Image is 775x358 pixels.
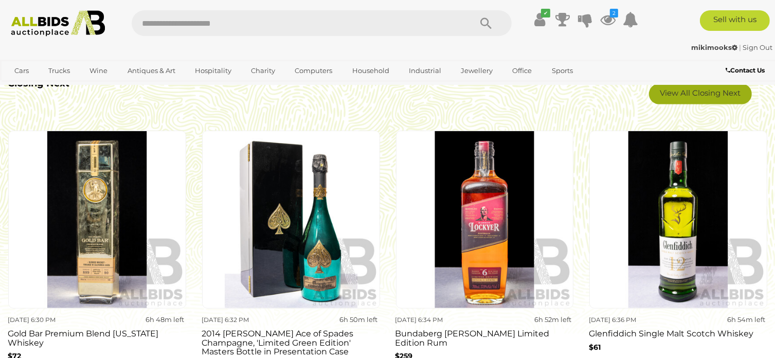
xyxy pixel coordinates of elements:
h3: Bundaberg [PERSON_NAME] Limited Edition Rum [395,327,574,347]
strong: 6h 52m left [534,315,571,324]
span: | [739,43,741,51]
b: Contact Us [726,66,765,74]
strong: 6h 48m left [146,315,184,324]
img: Glenfiddich Single Malt Scotch Whiskey [589,131,767,309]
a: View All Closing Next [649,84,752,104]
div: [DATE] 6:32 PM [202,314,287,326]
a: Sell with us [700,10,770,31]
a: Jewellery [454,62,499,79]
strong: 6h 54m left [727,315,765,324]
a: Sign Out [743,43,772,51]
a: Industrial [402,62,448,79]
i: 2 [610,9,618,17]
a: [GEOGRAPHIC_DATA] [8,80,94,97]
div: [DATE] 6:30 PM [8,314,93,326]
i: ✔ [541,9,550,17]
h3: Glenfiddich Single Malt Scotch Whiskey [589,327,767,338]
a: Contact Us [726,65,767,76]
h3: 2014 [PERSON_NAME] Ace of Spades Champagne, 'Limited Green Edition' Masters Bottle in Presentatio... [202,327,380,356]
img: Allbids.com.au [6,10,111,37]
div: [DATE] 6:34 PM [395,314,481,326]
strong: 6h 50m left [340,315,378,324]
a: Household [346,62,396,79]
a: Office [506,62,539,79]
a: Cars [8,62,35,79]
a: ✔ [532,10,548,29]
a: Wine [83,62,115,79]
a: 2 [600,10,616,29]
a: Computers [289,62,339,79]
div: [DATE] 6:36 PM [589,314,674,326]
a: Sports [545,62,580,79]
a: Hospitality [188,62,238,79]
strong: mikimooks [691,43,737,51]
h3: Gold Bar Premium Blend [US_STATE] Whiskey [8,327,186,347]
img: 2014 Armand De Brignac Ace of Spades Champagne, 'Limited Green Edition' Masters Bottle in Present... [202,131,380,309]
a: Antiques & Art [121,62,182,79]
img: Gold Bar Premium Blend California Whiskey [8,131,186,309]
b: $61 [589,343,601,352]
img: Bundaberg Darren Lockyer Limited Edition Rum [396,131,574,309]
a: Charity [244,62,282,79]
button: Search [460,10,512,36]
a: mikimooks [691,43,739,51]
a: Trucks [42,62,77,79]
